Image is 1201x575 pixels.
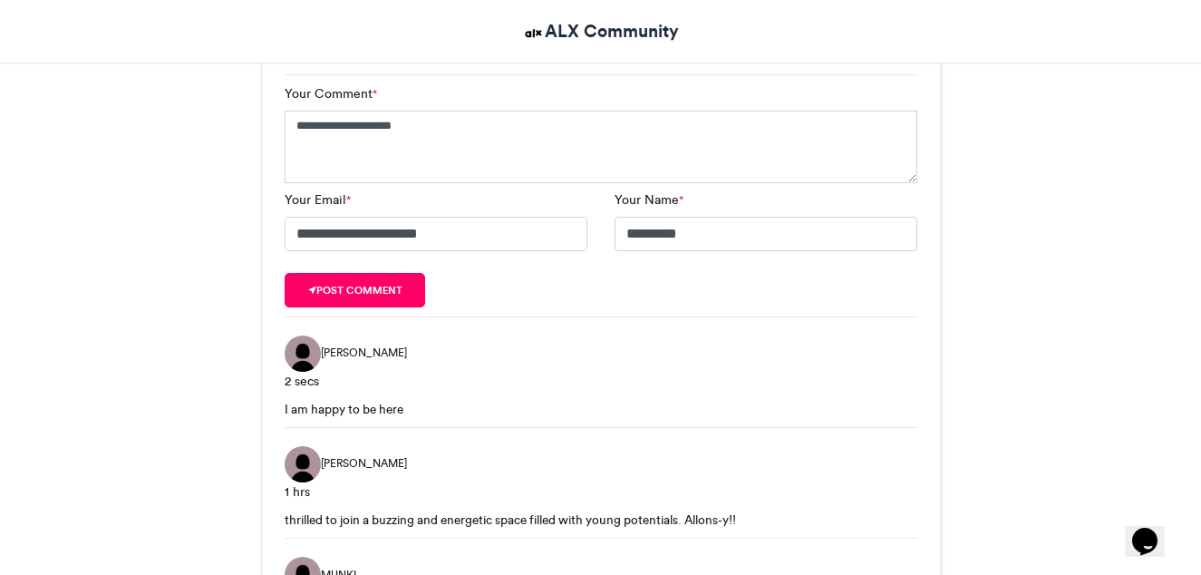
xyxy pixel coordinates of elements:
span: [PERSON_NAME] [321,345,407,361]
label: Your Comment [285,84,377,103]
label: Your Email [285,190,351,210]
img: ALX Community [522,22,545,44]
div: I am happy to be here [285,400,917,418]
div: thrilled to join a buzzing and energetic space filled with young potentials. Allons-y!! [285,511,917,529]
button: Post comment [285,273,426,307]
iframe: chat widget [1125,502,1183,557]
label: Your Name [615,190,683,210]
div: 2 secs [285,372,917,391]
div: 1 hrs [285,482,917,502]
a: ALX Community [522,18,679,44]
img: Juliet [285,336,321,372]
span: [PERSON_NAME] [321,455,407,472]
img: shalom [285,446,321,482]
